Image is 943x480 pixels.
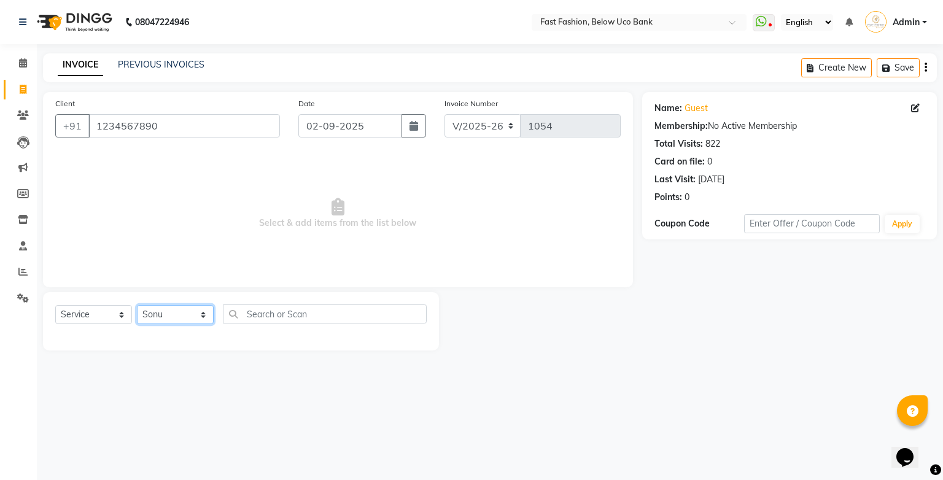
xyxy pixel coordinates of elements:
[118,59,204,70] a: PREVIOUS INVOICES
[654,120,925,133] div: No Active Membership
[893,16,920,29] span: Admin
[705,137,720,150] div: 822
[55,98,75,109] label: Client
[685,102,708,115] a: Guest
[654,217,745,230] div: Coupon Code
[865,11,887,33] img: Admin
[31,5,115,39] img: logo
[801,58,872,77] button: Create New
[654,120,708,133] div: Membership:
[654,191,682,204] div: Points:
[707,155,712,168] div: 0
[654,137,703,150] div: Total Visits:
[877,58,920,77] button: Save
[135,5,189,39] b: 08047224946
[744,214,879,233] input: Enter Offer / Coupon Code
[55,114,90,137] button: +91
[885,215,920,233] button: Apply
[891,431,931,468] iframe: chat widget
[444,98,498,109] label: Invoice Number
[58,54,103,76] a: INVOICE
[298,98,315,109] label: Date
[88,114,280,137] input: Search by Name/Mobile/Email/Code
[55,152,621,275] span: Select & add items from the list below
[654,155,705,168] div: Card on file:
[654,102,682,115] div: Name:
[223,304,427,323] input: Search or Scan
[698,173,724,186] div: [DATE]
[685,191,689,204] div: 0
[654,173,696,186] div: Last Visit:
